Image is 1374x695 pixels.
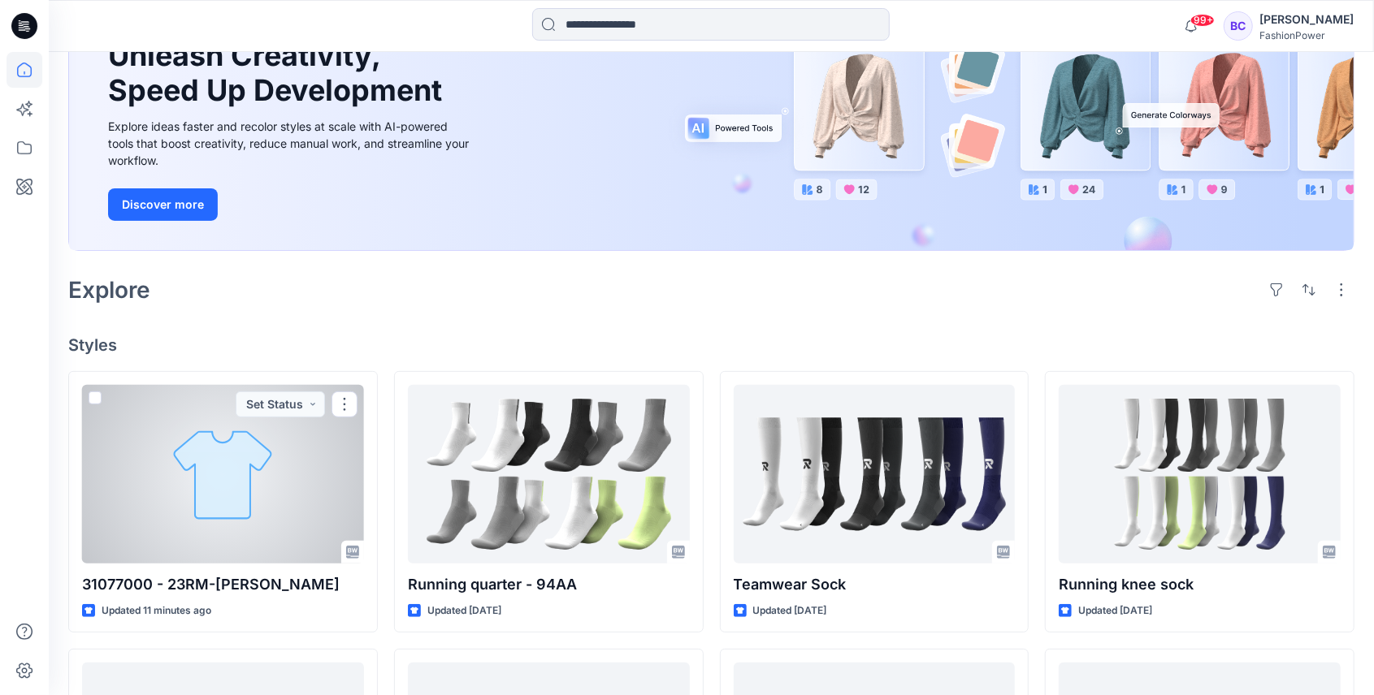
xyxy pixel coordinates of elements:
div: FashionPower [1259,29,1354,41]
div: BC [1224,11,1253,41]
p: Updated [DATE] [427,602,501,619]
div: Explore ideas faster and recolor styles at scale with AI-powered tools that boost creativity, red... [108,118,474,169]
p: Updated 11 minutes ago [102,602,211,619]
a: Running quarter - 94AA [408,385,690,563]
a: 31077000 - 23RM-Robbie [82,385,364,563]
h4: Styles [68,335,1354,355]
a: Running knee sock [1059,385,1341,563]
p: Updated [DATE] [1078,602,1152,619]
p: 31077000 - 23RM-[PERSON_NAME] [82,573,364,596]
button: Discover more [108,188,218,221]
h1: Unleash Creativity, Speed Up Development [108,38,449,108]
p: Updated [DATE] [753,602,827,619]
a: Discover more [108,188,474,221]
div: [PERSON_NAME] [1259,10,1354,29]
p: Teamwear Sock [734,573,1016,596]
p: Running knee sock [1059,573,1341,596]
p: Running quarter - 94AA [408,573,690,596]
span: 99+ [1190,14,1215,27]
a: Teamwear Sock [734,385,1016,563]
h2: Explore [68,277,150,303]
